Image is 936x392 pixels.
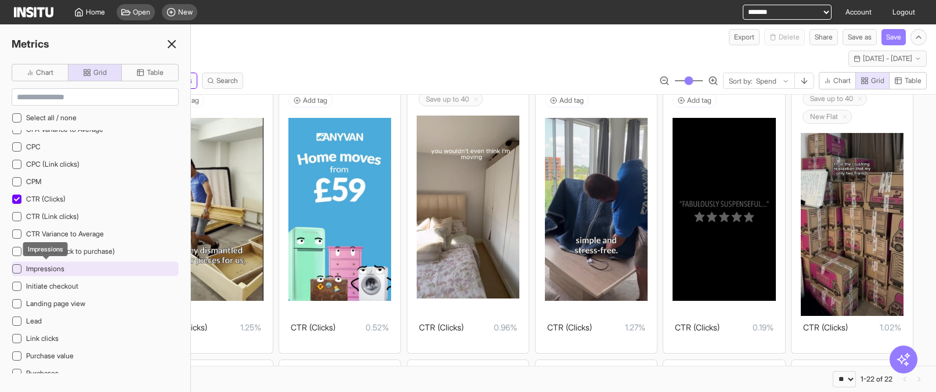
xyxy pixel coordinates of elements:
[729,77,753,86] span: Sort by:
[857,95,863,102] svg: Delete tag icon
[848,321,901,335] span: 1.02%
[675,322,720,332] span: CTR (Clicks)
[673,93,717,107] button: Add tag
[26,177,41,186] span: CPM
[86,8,105,17] span: Home
[12,36,49,52] h2: Metrics
[863,54,912,63] span: [DATE] - [DATE]
[881,29,906,45] button: Save
[291,322,335,332] span: CTR (Clicks)
[216,76,238,85] span: Search
[26,334,59,343] span: Link clicks
[418,92,483,106] div: Delete tag
[26,264,64,273] span: Impressions
[803,110,852,124] div: Delete tag
[26,160,79,168] span: CPC (Link clicks)
[26,369,59,377] span: Purchases
[133,8,150,17] span: Open
[764,29,805,45] button: Delete
[26,351,74,360] span: Purchase value
[26,299,85,308] span: Landing page view
[810,112,838,121] h2: New Flat
[26,195,66,203] span: CTR (Clicks)
[147,68,164,77] span: Table
[871,76,884,85] span: Grid
[12,64,68,81] button: Chart
[592,321,645,335] span: 1.27%
[720,321,773,335] span: 0.19%
[26,282,78,290] span: Initiate checkout
[861,375,892,384] div: 1-22 of 22
[819,72,856,89] button: Chart
[202,73,243,89] button: Search
[36,68,53,77] span: Chart
[426,95,469,104] h2: Save up to 40
[303,96,327,105] span: Add tag
[26,282,78,291] span: Initiate checkout
[26,195,66,204] span: CTR (Clicks)
[841,113,848,120] svg: Delete tag icon
[26,247,115,256] span: CVR (Link click to purchase)
[207,321,261,335] span: 1.25%
[335,321,389,335] span: 0.52%
[68,64,122,81] button: Grid
[178,8,193,17] span: New
[687,96,711,105] span: Add tag
[803,322,848,332] span: CTR (Clicks)
[559,96,584,105] span: Add tag
[545,93,589,107] button: Add tag
[472,96,479,103] svg: Delete tag icon
[14,7,53,17] img: Logo
[889,72,927,89] button: Table
[26,229,104,238] span: CTR Variance to Average
[26,317,42,325] span: Lead
[855,72,890,89] button: Grid
[26,142,41,151] span: CPC
[26,229,104,239] span: CTR Variance to Average
[843,29,877,45] button: Save as
[26,247,115,256] span: CVR (Link click to purchase)
[464,321,517,335] span: 0.96%
[26,113,77,123] span: Select all / none
[288,93,333,107] button: Add tag
[803,92,867,106] div: Delete tag
[93,68,107,77] span: Grid
[26,369,59,378] span: Purchases
[26,334,59,343] span: Link clicks
[26,212,79,221] span: CTR (Link clicks)
[419,322,464,332] span: CTR (Clicks)
[833,76,851,85] span: Chart
[547,322,592,332] span: CTR (Clicks)
[810,94,853,103] h2: Save up to 40
[809,29,838,45] button: Share
[26,160,79,169] span: CPC (Link clicks)
[121,64,179,81] button: Table
[905,76,921,85] span: Table
[729,29,760,45] button: Export
[26,317,42,326] span: Lead
[764,29,805,45] span: You cannot delete a preset report.
[848,51,927,67] button: [DATE] - [DATE]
